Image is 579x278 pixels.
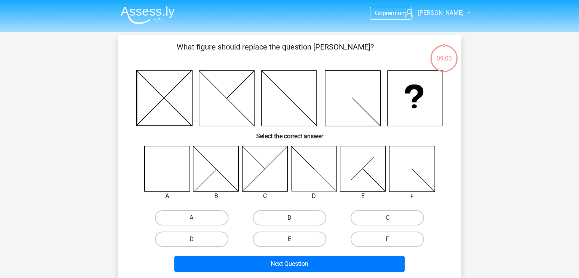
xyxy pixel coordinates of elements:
label: D [155,232,228,247]
div: D [286,192,343,201]
div: A [139,192,196,201]
h6: Select the correct answer [130,126,449,140]
a: [PERSON_NAME] [402,8,464,18]
span: premium [383,10,407,17]
button: Next Question [174,256,405,272]
label: B [253,210,326,225]
span: Go [375,10,383,17]
div: 09:00 [430,44,458,63]
img: Assessly [121,6,175,24]
a: Gopremium [370,8,411,18]
label: F [351,232,424,247]
div: C [236,192,294,201]
label: A [155,210,228,225]
div: F [383,192,441,201]
p: What figure should replace the question [PERSON_NAME]? [130,41,421,64]
label: E [253,232,326,247]
div: E [334,192,392,201]
label: C [351,210,424,225]
div: B [187,192,245,201]
span: [PERSON_NAME] [418,9,464,16]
